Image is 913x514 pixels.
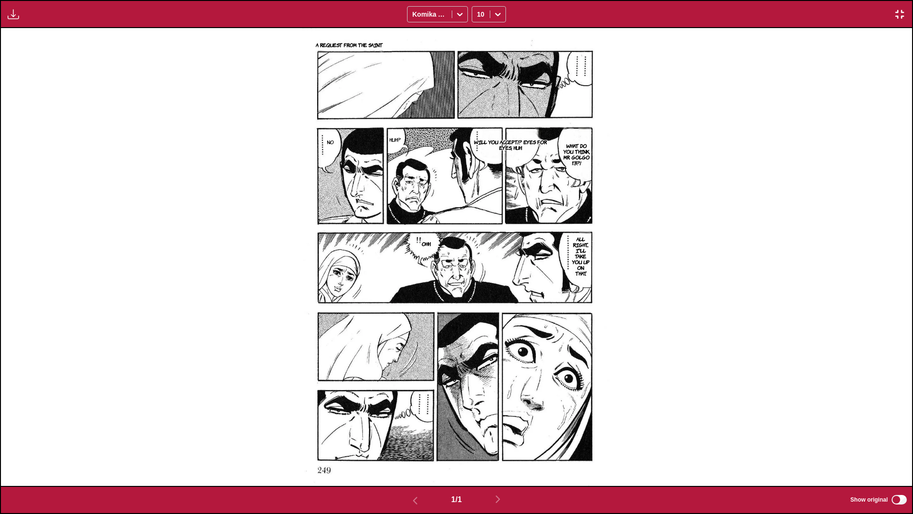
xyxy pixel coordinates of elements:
img: Next page [492,494,504,505]
img: Previous page [409,495,421,506]
p: A request from the Saint [314,40,385,49]
img: Manga Panel [302,28,611,486]
p: All right... I'll take you up on that. [570,234,592,278]
input: Show original [892,495,907,504]
p: What do you think, Mr. Golgo 13?! [560,141,593,168]
span: 1 / 1 [451,495,462,504]
p: Will you accept!? Eyes for eyes, huh. [471,137,550,152]
img: Download translated images [8,9,19,20]
p: No [325,137,336,147]
p: Huh? [388,135,403,144]
p: Ohh. [420,239,433,248]
span: Show original [850,496,888,503]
